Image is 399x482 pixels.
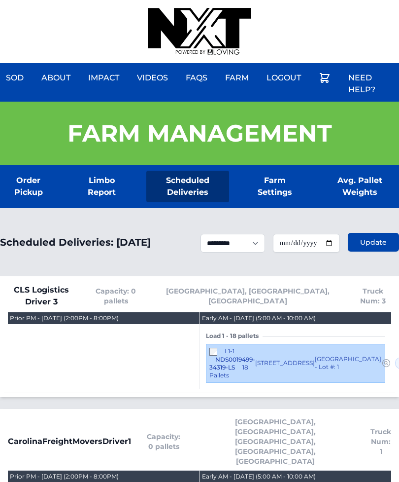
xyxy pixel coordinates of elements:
img: nextdaysod.com Logo [148,8,251,55]
a: Logout [261,66,307,90]
span: L1-1 [225,347,234,355]
span: [STREET_ADDRESS] [255,359,315,367]
a: About [35,66,76,90]
span: CarolinaFreightMoversDriver1 [8,436,131,447]
span: Capacity: 0 pallets [147,432,180,451]
a: Farm [219,66,255,90]
a: Limbo Report [73,171,131,202]
span: [GEOGRAPHIC_DATA] - Lot #: 1 [315,355,381,371]
span: Update [360,237,387,247]
span: 18 Pallets [209,364,248,379]
span: NDS0019499-34319-LS [209,356,255,371]
a: Need Help? [342,66,399,102]
a: Videos [131,66,174,90]
a: FAQs [180,66,213,90]
div: Early AM - [DATE] (5:00 AM - 10:00 AM) [202,314,316,322]
a: Avg. Pallet Weights [320,171,399,202]
div: Prior PM - [DATE] (2:00PM - 8:00PM) [10,314,119,322]
a: Scheduled Deliveries [146,171,229,202]
h1: Farm Management [67,121,332,145]
span: [GEOGRAPHIC_DATA], [GEOGRAPHIC_DATA], [GEOGRAPHIC_DATA] [157,286,339,306]
div: Early AM - [DATE] (5:00 AM - 10:00 AM) [202,473,316,481]
span: Capacity: 0 pallets [91,286,141,306]
span: CLS Logistics Driver 3 [8,284,75,308]
span: Truck Num: 3 [355,286,391,306]
span: [GEOGRAPHIC_DATA], [GEOGRAPHIC_DATA], [GEOGRAPHIC_DATA], [GEOGRAPHIC_DATA], [GEOGRAPHIC_DATA] [196,417,355,466]
span: Truck Num: 1 [370,427,391,456]
a: Farm Settings [245,171,304,202]
button: Update [348,233,399,252]
span: Load 1 - 18 pallets [206,332,263,340]
a: Impact [82,66,125,90]
div: Prior PM - [DATE] (2:00PM - 8:00PM) [10,473,119,481]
